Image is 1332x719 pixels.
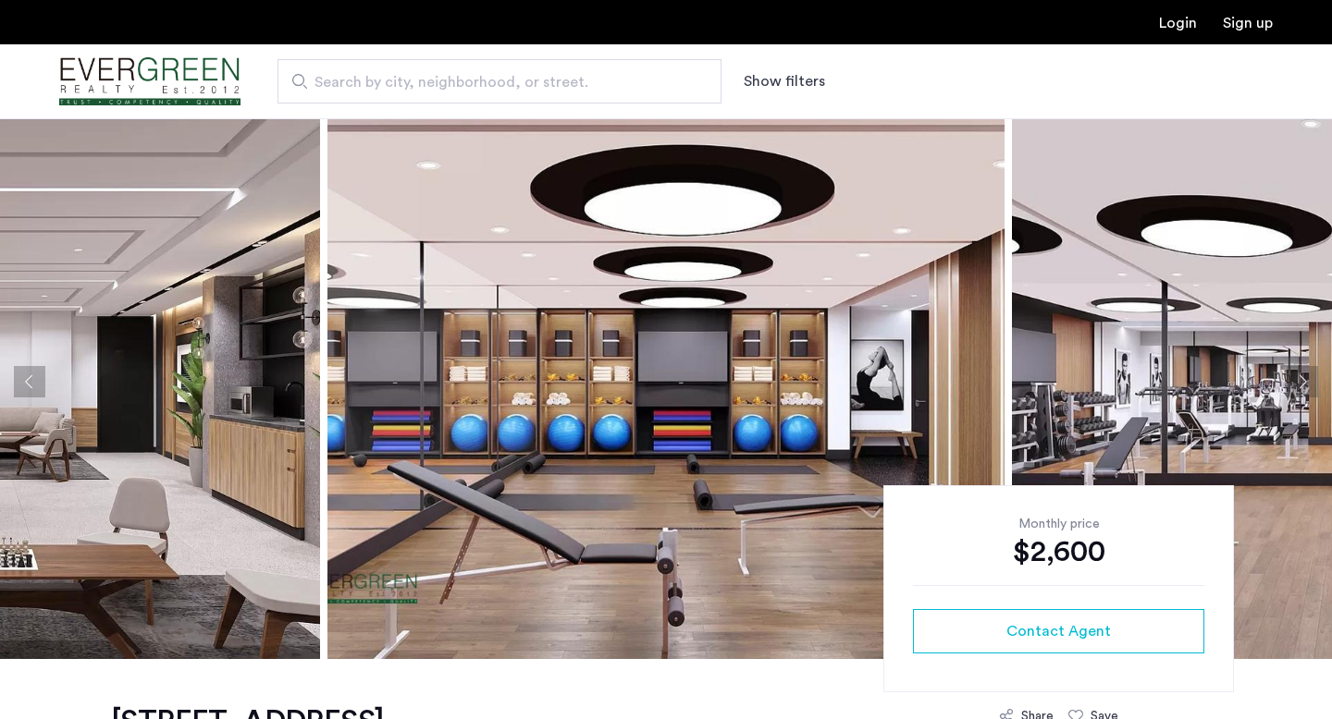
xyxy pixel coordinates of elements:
[1159,16,1197,30] a: Login
[913,515,1204,533] div: Monthly price
[59,47,240,116] a: Cazamio Logo
[327,104,1005,659] img: apartment
[14,366,45,397] button: Previous apartment
[1287,366,1318,397] button: Next apartment
[913,609,1204,653] button: button
[1223,16,1273,30] a: Registration
[277,59,721,104] input: Apartment Search
[59,47,240,116] img: logo
[1006,620,1111,642] span: Contact Agent
[314,71,670,93] span: Search by city, neighborhood, or street.
[913,533,1204,570] div: $2,600
[744,70,825,92] button: Show or hide filters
